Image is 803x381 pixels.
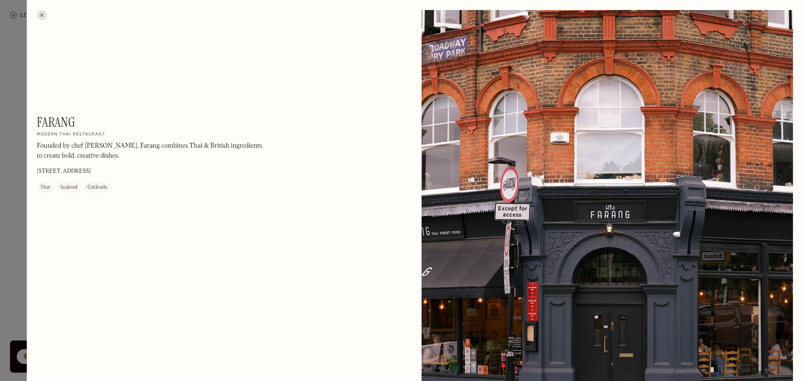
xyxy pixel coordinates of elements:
div: Seafood [60,184,77,192]
h2: Modern Thai restaurant [37,132,105,138]
div: Cocktails [87,184,107,192]
p: Founded by chef [PERSON_NAME], Farang combines Thai & British ingredients to create bold, creativ... [37,141,263,161]
p: [STREET_ADDRESS] [37,167,91,176]
div: Thai [40,184,50,192]
h1: Farang [37,114,75,130]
